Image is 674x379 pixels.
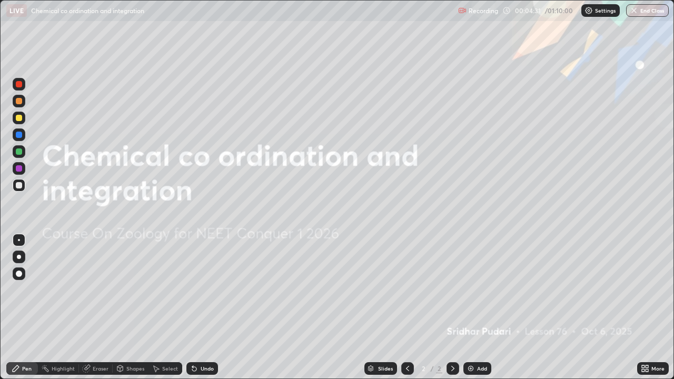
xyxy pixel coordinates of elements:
img: end-class-cross [630,6,638,15]
div: 2 [436,364,442,373]
p: Recording [469,7,498,15]
button: End Class [626,4,669,17]
div: More [651,366,665,371]
div: Slides [378,366,393,371]
p: Chemical co ordination and integration [31,6,144,15]
div: Pen [22,366,32,371]
div: Undo [201,366,214,371]
img: add-slide-button [467,364,475,373]
div: Highlight [52,366,75,371]
div: / [431,365,434,372]
div: Eraser [93,366,108,371]
p: LIVE [9,6,24,15]
img: class-settings-icons [584,6,593,15]
img: recording.375f2c34.svg [458,6,467,15]
div: Shapes [126,366,144,371]
div: Add [477,366,487,371]
p: Settings [595,8,616,13]
div: Select [162,366,178,371]
div: 2 [418,365,429,372]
